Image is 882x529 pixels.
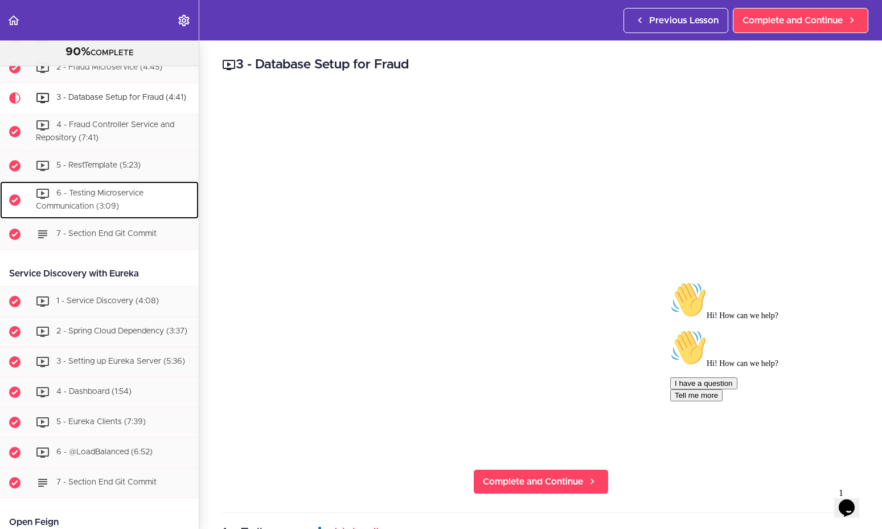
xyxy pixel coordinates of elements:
[56,448,153,456] span: 6 - @LoadBalanced (6:52)
[65,46,91,58] span: 90%
[56,94,186,102] span: 3 - Database Setup for Fraud (4:41)
[623,8,728,33] a: Previous Lesson
[666,277,871,478] iframe: chat widget
[56,297,159,305] span: 1 - Service Discovery (4:08)
[56,64,162,72] span: 2 - Fraud Microservice (4:45)
[7,14,20,27] svg: Back to course curriculum
[5,34,113,43] span: Hi! How can we help?
[483,475,583,489] span: Complete and Continue
[14,45,184,60] div: COMPLETE
[5,5,41,41] img: :wave:
[473,469,609,494] a: Complete and Continue
[56,418,146,426] span: 5 - Eureka Clients (7:39)
[56,161,141,169] span: 5 - RestTemplate (5:23)
[36,189,143,210] span: 6 - Testing Microservice Communication (3:09)
[742,14,843,27] span: Complete and Continue
[56,230,157,238] span: 7 - Section End Git Commit
[56,478,157,486] span: 7 - Section End Git Commit
[649,14,719,27] span: Previous Lesson
[177,14,191,27] svg: Settings Menu
[5,52,41,89] img: :wave:
[5,112,57,124] button: Tell me more
[56,357,185,365] span: 3 - Setting up Eureka Server (5:36)
[5,100,72,112] button: I have a question
[56,327,187,335] span: 2 - Spring Cloud Dependency (3:37)
[834,483,871,518] iframe: chat widget
[56,388,132,396] span: 4 - Dashboard (1:54)
[5,82,113,91] span: Hi! How can we help?
[222,55,859,75] h2: 3 - Database Setup for Fraud
[36,121,174,143] span: 4 - Fraud Controller Service and Repository (7:41)
[5,5,210,124] div: 👋Hi! How can we help?👋Hi! How can we help?I have a questionTell me more
[222,92,859,450] iframe: Video Player
[733,8,868,33] a: Complete and Continue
